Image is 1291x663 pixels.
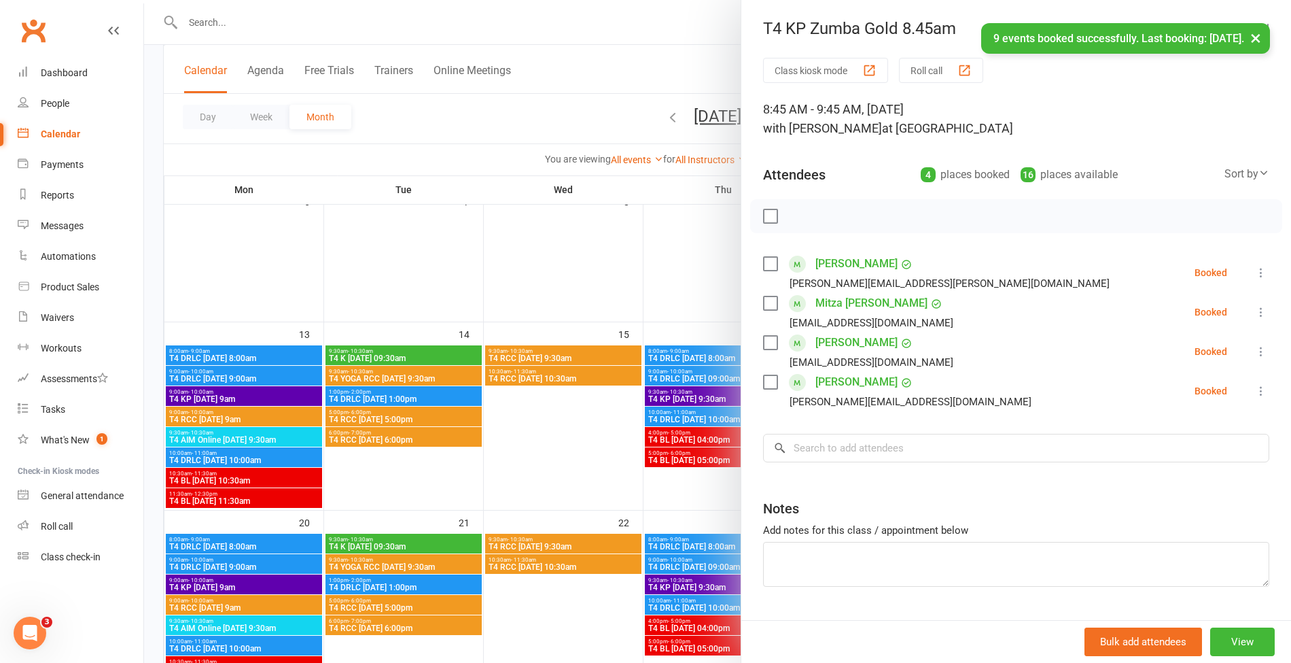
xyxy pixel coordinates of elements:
[18,119,143,150] a: Calendar
[18,180,143,211] a: Reports
[763,121,882,135] span: with [PERSON_NAME]
[18,333,143,364] a: Workouts
[41,521,73,532] div: Roll call
[16,14,50,48] a: Clubworx
[1195,268,1227,277] div: Booked
[41,490,124,501] div: General attendance
[41,159,84,170] div: Payments
[41,251,96,262] div: Automations
[790,393,1031,411] div: [PERSON_NAME][EMAIL_ADDRESS][DOMAIN_NAME]
[18,364,143,394] a: Assessments
[18,150,143,180] a: Payments
[815,371,898,393] a: [PERSON_NAME]
[921,165,1010,184] div: places booked
[18,272,143,303] a: Product Sales
[899,58,983,83] button: Roll call
[790,275,1110,292] div: [PERSON_NAME][EMAIL_ADDRESS][PERSON_NAME][DOMAIN_NAME]
[763,165,826,184] div: Attendees
[41,617,52,628] span: 3
[96,433,107,445] span: 1
[41,373,108,384] div: Assessments
[41,404,65,415] div: Tasks
[1195,347,1227,356] div: Booked
[1210,628,1275,656] button: View
[18,481,143,511] a: General attendance kiosk mode
[815,332,898,354] a: [PERSON_NAME]
[18,303,143,333] a: Waivers
[41,220,84,231] div: Messages
[763,499,799,518] div: Notes
[790,354,953,371] div: [EMAIL_ADDRESS][DOMAIN_NAME]
[763,522,1269,539] div: Add notes for this class / appointment below
[763,434,1269,462] input: Search to add attendees
[1243,23,1268,52] button: ×
[18,58,143,88] a: Dashboard
[18,88,143,119] a: People
[41,67,88,78] div: Dashboard
[18,211,143,241] a: Messages
[1021,165,1118,184] div: places available
[41,282,99,292] div: Product Sales
[741,19,1291,38] div: T4 KP Zumba Gold 8.45am
[763,100,1269,138] div: 8:45 AM - 9:45 AM, [DATE]
[18,511,143,542] a: Roll call
[18,425,143,456] a: What's New1
[815,253,898,275] a: [PERSON_NAME]
[41,551,101,562] div: Class check-in
[882,121,1013,135] span: at [GEOGRAPHIC_DATA]
[41,343,82,354] div: Workouts
[41,312,74,323] div: Waivers
[18,394,143,425] a: Tasks
[18,241,143,272] a: Automations
[1021,167,1036,182] div: 16
[1195,307,1227,317] div: Booked
[921,167,936,182] div: 4
[14,617,46,649] iframe: Intercom live chat
[1195,386,1227,396] div: Booked
[1084,628,1202,656] button: Bulk add attendees
[815,292,927,314] a: Mitza [PERSON_NAME]
[41,98,69,109] div: People
[18,542,143,573] a: Class kiosk mode
[41,435,90,445] div: What's New
[981,23,1270,54] div: 9 events booked successfully. Last booking: [DATE].
[1224,165,1269,183] div: Sort by
[763,58,888,83] button: Class kiosk mode
[41,190,74,201] div: Reports
[790,314,953,332] div: [EMAIL_ADDRESS][DOMAIN_NAME]
[41,129,80,139] div: Calendar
